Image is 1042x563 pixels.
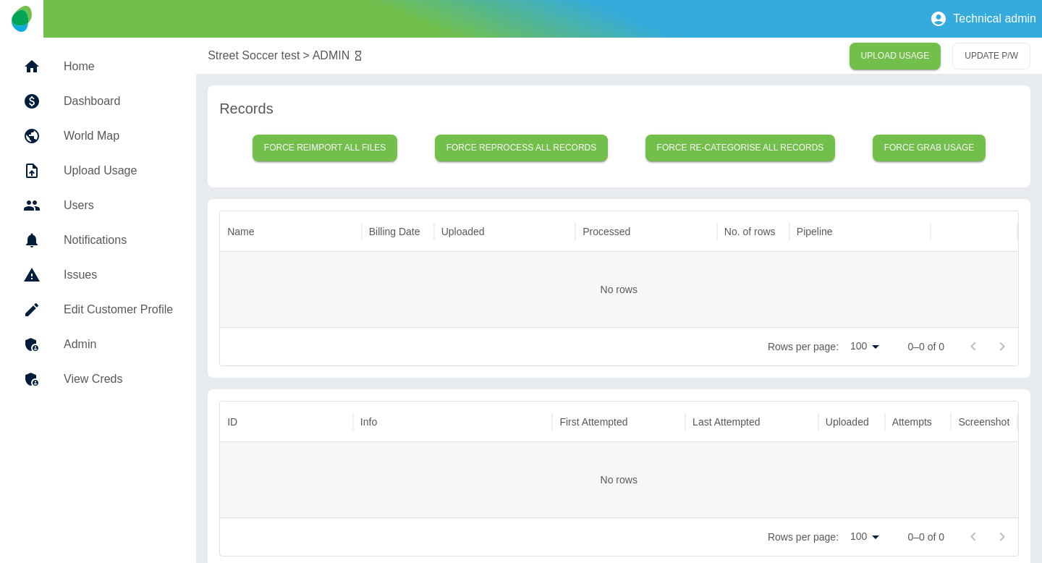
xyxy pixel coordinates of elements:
div: Processed [583,226,630,237]
h5: Upload Usage [64,162,173,179]
div: ID [227,416,237,428]
a: World Map [12,119,185,153]
button: Force reprocess all records [435,135,609,161]
p: 0–0 of 0 [907,530,944,544]
div: No. of rows [724,226,776,237]
h5: Admin [64,336,173,353]
h5: Home [64,58,173,75]
h5: Users [64,197,173,214]
h5: Edit Customer Profile [64,301,173,318]
a: View Creds [12,362,185,397]
div: Attempts [892,416,932,428]
div: Screenshot [958,416,1009,428]
div: Name [227,226,254,237]
div: Pipeline [797,226,833,237]
a: Dashboard [12,84,185,119]
p: > [302,47,309,64]
a: Admin [12,327,185,362]
div: 100 [844,526,884,547]
h5: Dashboard [64,93,173,110]
p: Technical admin [953,12,1036,25]
h5: View Creds [64,371,173,388]
a: Notifications [12,223,185,258]
button: Technical admin [924,4,1042,33]
a: Issues [12,258,185,292]
a: Users [12,188,185,223]
p: Rows per page: [768,530,839,544]
h5: Issues [64,266,173,284]
div: 100 [844,336,884,357]
div: No rows [220,252,1017,327]
div: No rows [220,442,1017,517]
button: UPDATE P/W [952,43,1030,69]
a: Home [12,49,185,84]
a: ADMIN [313,47,350,64]
img: Logo [12,6,31,32]
div: Uploaded [441,226,485,237]
div: Billing Date [369,226,420,237]
h5: Notifications [64,232,173,249]
div: Info [360,416,377,428]
a: Street Soccer test [208,47,300,64]
p: Rows per page: [768,339,839,354]
h6: Records [219,97,1019,120]
h5: World Map [64,127,173,145]
button: Force grab usage [873,135,986,161]
a: Edit Customer Profile [12,292,185,327]
button: Force re-categorise all records [645,135,836,161]
a: UPLOAD USAGE [850,43,941,69]
p: 0–0 of 0 [907,339,944,354]
div: First Attempted [559,416,627,428]
div: Last Attempted [692,416,760,428]
a: Upload Usage [12,153,185,188]
div: Uploaded [826,416,869,428]
button: Force reimport all files [253,135,398,161]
